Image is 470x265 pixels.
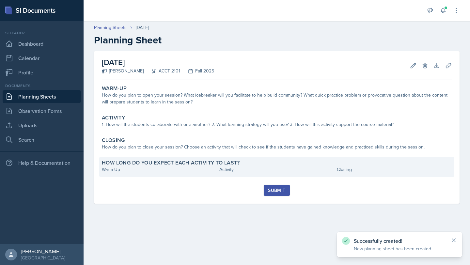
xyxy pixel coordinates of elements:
[3,156,81,169] div: Help & Documentation
[337,166,452,173] div: Closing
[102,85,127,92] label: Warm-Up
[21,248,65,255] div: [PERSON_NAME]
[136,24,149,31] div: [DATE]
[21,255,65,261] div: [GEOGRAPHIC_DATA]
[3,30,81,36] div: Si leader
[144,68,180,74] div: ACCT 2101
[102,144,452,150] div: How do you plan to close your session? Choose an activity that will check to see if the students ...
[3,66,81,79] a: Profile
[3,52,81,65] a: Calendar
[3,104,81,117] a: Observation Forms
[3,90,81,103] a: Planning Sheets
[102,115,125,121] label: Activity
[354,238,445,244] p: Successfully created!
[3,83,81,89] div: Documents
[264,185,290,196] button: Submit
[3,133,81,146] a: Search
[268,188,285,193] div: Submit
[102,92,452,105] div: How do you plan to open your session? What icebreaker will you facilitate to help build community...
[102,160,240,166] label: How long do you expect each activity to last?
[94,34,460,46] h2: Planning Sheet
[102,56,214,68] h2: [DATE]
[3,119,81,132] a: Uploads
[102,137,125,144] label: Closing
[180,68,214,74] div: Fall 2025
[219,166,334,173] div: Activity
[354,245,445,252] p: New planning sheet has been created
[102,68,144,74] div: [PERSON_NAME]
[3,37,81,50] a: Dashboard
[102,166,217,173] div: Warm-Up
[102,121,452,128] div: 1. How will the students collaborate with one another? 2. What learning strategy will you use? 3....
[94,24,127,31] a: Planning Sheets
